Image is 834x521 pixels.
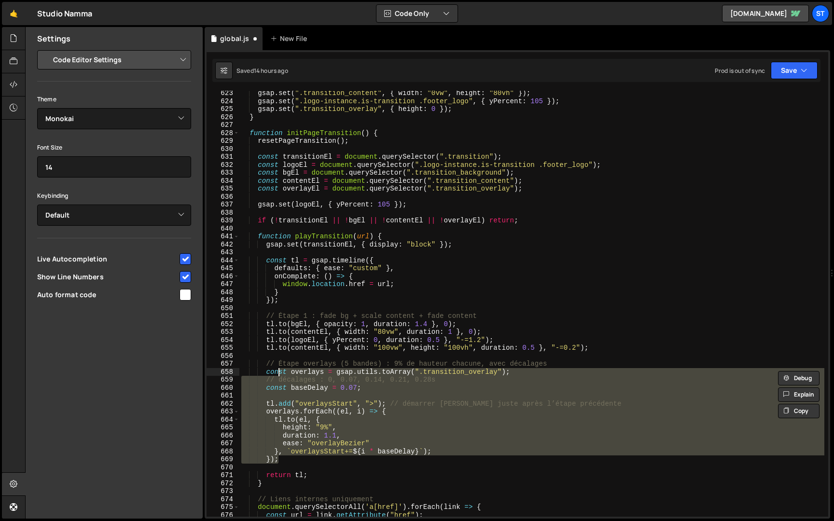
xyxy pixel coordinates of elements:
[207,185,239,193] div: 635
[207,344,239,352] div: 655
[207,336,239,344] div: 654
[207,384,239,392] div: 660
[236,67,288,75] div: Saved
[207,241,239,249] div: 642
[37,290,178,300] span: Auto format code
[207,97,239,106] div: 624
[207,177,239,185] div: 634
[207,495,239,504] div: 674
[254,67,288,75] div: 14 hours ago
[207,432,239,440] div: 666
[207,503,239,511] div: 675
[207,273,239,281] div: 646
[207,217,239,225] div: 639
[207,153,239,161] div: 631
[37,8,92,19] div: Studio Namma
[715,67,765,75] div: Prod is out of sync
[37,254,178,264] span: Live Autocompletion
[207,376,239,384] div: 659
[207,360,239,368] div: 657
[207,129,239,137] div: 628
[207,439,239,448] div: 667
[722,5,809,22] a: [DOMAIN_NAME]
[207,328,239,336] div: 653
[37,143,62,152] label: Font Size
[207,392,239,400] div: 661
[207,471,239,480] div: 671
[778,404,820,418] button: Copy
[207,416,239,424] div: 664
[376,5,458,22] button: Code Only
[207,137,239,145] div: 629
[2,2,26,25] a: 🤙
[37,272,178,282] span: Show Line Numbers
[207,352,239,360] div: 656
[207,408,239,416] div: 663
[207,113,239,122] div: 626
[207,105,239,113] div: 625
[207,209,239,217] div: 638
[207,448,239,456] div: 668
[207,161,239,169] div: 632
[207,264,239,273] div: 645
[37,95,56,104] label: Theme
[207,487,239,495] div: 673
[207,480,239,488] div: 672
[207,464,239,472] div: 670
[207,304,239,313] div: 650
[778,371,820,385] button: Debug
[207,145,239,153] div: 630
[207,225,239,233] div: 640
[207,233,239,241] div: 641
[207,320,239,329] div: 652
[207,288,239,297] div: 648
[207,511,239,520] div: 676
[207,368,239,376] div: 658
[220,34,249,43] div: global.js
[207,248,239,257] div: 643
[207,201,239,209] div: 637
[207,312,239,320] div: 651
[207,257,239,265] div: 644
[207,280,239,288] div: 647
[207,169,239,177] div: 633
[771,62,818,79] button: Save
[207,89,239,97] div: 623
[37,33,70,44] h2: Settings
[778,387,820,402] button: Explain
[270,34,311,43] div: New File
[207,455,239,464] div: 669
[207,424,239,432] div: 665
[812,5,829,22] a: St
[207,193,239,201] div: 636
[207,121,239,129] div: 627
[37,191,69,201] label: Keybinding
[207,400,239,408] div: 662
[207,296,239,304] div: 649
